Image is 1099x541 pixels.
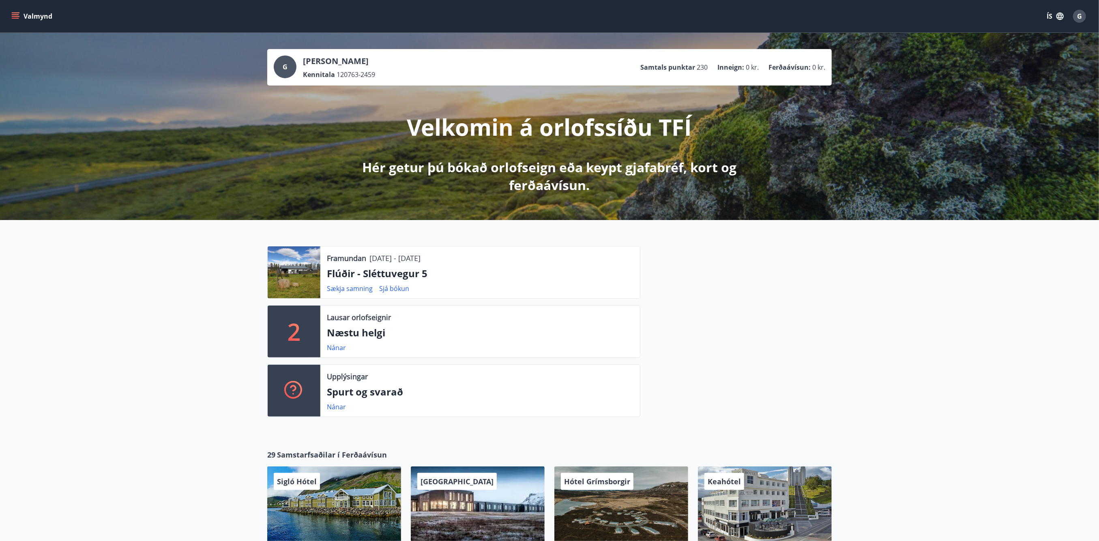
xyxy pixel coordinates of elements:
p: Samtals punktar [640,63,695,72]
p: Upplýsingar [327,371,368,382]
span: 230 [697,63,708,72]
p: Inneign : [717,63,744,72]
p: Spurt og svarað [327,385,633,399]
button: menu [10,9,56,24]
a: Sjá bókun [379,284,409,293]
a: Sækja samning [327,284,373,293]
p: Næstu helgi [327,326,633,340]
span: 29 [267,449,275,460]
button: G [1070,6,1089,26]
p: [DATE] - [DATE] [369,253,421,263]
button: ÍS [1042,9,1068,24]
span: 0 kr. [812,63,825,72]
a: Nánar [327,343,346,352]
p: Flúðir - Sléttuvegur 5 [327,267,633,280]
p: Hér getur þú bókað orlofseign eða keypt gjafabréf, kort og ferðaávísun. [335,158,764,194]
p: Ferðaávísun : [768,63,811,72]
span: Sigló Hótel [277,477,317,486]
p: 2 [288,316,301,347]
a: Nánar [327,402,346,411]
span: G [1077,12,1082,21]
span: 120763-2459 [337,70,375,79]
span: Samstarfsaðilar í Ferðaávísun [277,449,387,460]
span: Keahótel [708,477,741,486]
p: Kennitala [303,70,335,79]
span: 0 kr. [746,63,759,72]
p: [PERSON_NAME] [303,56,375,67]
span: Hótel Grímsborgir [564,477,630,486]
p: Lausar orlofseignir [327,312,391,323]
p: Velkomin á orlofssíðu TFÍ [407,111,692,142]
span: [GEOGRAPHIC_DATA] [421,477,494,486]
p: Framundan [327,253,366,263]
span: G [283,62,288,71]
